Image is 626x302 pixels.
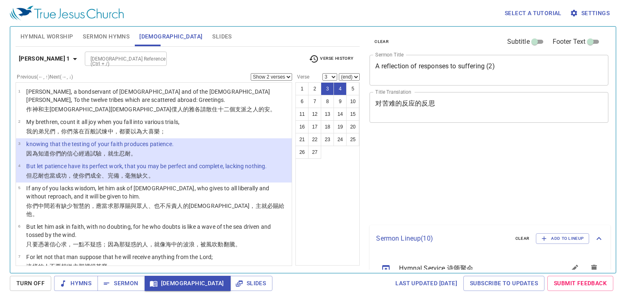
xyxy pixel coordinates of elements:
[26,203,284,217] wg154: 那厚
[90,241,241,248] wg3367: 疑惑
[96,128,166,135] wg4164: 試煉
[346,120,359,133] button: 20
[295,95,308,108] button: 6
[26,162,267,170] p: But let patience have its perfect work, that you may be perfect and complete, lacking nothing.
[26,202,289,218] p: 你們
[26,140,174,148] p: knowing that the testing of your faith produces patience.
[270,106,276,113] wg5463: 。
[547,276,613,291] a: Submit Feedback
[50,106,276,113] wg2962: [DEMOGRAPHIC_DATA]
[308,82,321,95] button: 2
[333,120,347,133] button: 19
[61,278,91,288] span: Hymns
[38,106,276,113] wg2316: 和
[376,234,508,243] p: Sermon Lineup ( 10 )
[119,172,154,179] wg3648: ，毫無
[237,278,266,288] span: Slides
[44,106,276,113] wg2532: 主
[26,211,38,217] wg1325: 他
[119,241,241,248] wg1063: 那疑惑
[501,6,565,21] button: Select a tutorial
[111,106,276,113] wg2424: [DEMOGRAPHIC_DATA]
[102,241,241,248] wg1252: ；因為
[308,95,321,108] button: 7
[18,185,20,190] span: 5
[125,128,166,135] wg3956: 要以為
[55,172,154,179] wg2192: 成功
[536,233,589,244] button: Add to Lineup
[308,108,321,121] button: 12
[346,133,359,146] button: 25
[333,108,347,121] button: 14
[131,150,136,157] wg5281: 。
[151,278,224,288] span: [DEMOGRAPHIC_DATA]
[108,263,113,270] wg5100: 。
[304,53,358,65] button: Verse History
[309,54,353,64] span: Verse History
[18,141,20,146] span: 3
[61,263,113,270] wg3361: 想
[108,128,166,135] wg3986: 中，都
[61,241,241,248] wg4102: 求
[16,51,83,66] button: [PERSON_NAME] 1
[470,278,538,288] span: Subscribe to Updates
[83,32,129,42] span: Sermon Hymns
[16,278,45,288] span: Turn Off
[510,234,535,243] button: clear
[18,163,20,168] span: 4
[55,128,166,135] wg80: ，你們落在
[224,241,241,248] wg416: 翻騰
[84,128,166,135] wg4045: 百般
[333,133,347,146] button: 24
[166,241,241,248] wg1503: 海
[17,74,73,79] label: Previous (←, ↑) Next (→, ↓)
[541,235,584,242] span: Add to Lineup
[295,133,308,146] button: 21
[79,150,137,157] wg4102: 經過試驗
[18,119,20,124] span: 2
[375,62,603,78] textarea: A reflection of responses to suffering (2)
[67,263,113,270] wg3633: 從主
[26,203,284,217] wg1536: 缺少
[346,82,359,95] button: 5
[218,106,276,113] wg1290: 十二個
[366,131,562,222] iframe: from-child
[50,241,241,248] wg1722: 信心
[44,172,154,179] wg5281: 也當
[295,74,309,79] label: Verse
[308,133,321,146] button: 22
[395,278,457,288] span: Last updated [DATE]
[102,150,136,157] wg1383: ，就生
[321,82,334,95] button: 3
[295,120,308,133] button: 16
[50,150,136,157] wg1097: 你們的
[392,276,460,291] a: Last updated [DATE]
[136,172,154,179] wg3367: 缺欠
[26,203,284,217] wg3007: 智慧
[136,241,241,248] wg1252: 的人，就像
[295,146,308,159] button: 26
[333,82,347,95] button: 4
[79,263,113,270] wg2962: 那裡
[333,95,347,108] button: 9
[18,224,20,228] span: 6
[230,276,272,291] button: Slides
[142,128,166,135] wg2233: 大喜樂
[18,89,20,93] span: 1
[235,106,276,113] wg1427: 支派
[26,105,289,113] p: 作神
[212,32,231,42] span: Slides
[26,203,284,217] wg4678: 的，應當求
[32,211,38,217] wg846: 。
[10,276,51,291] button: Turn Off
[308,120,321,133] button: 17
[26,203,284,217] wg574: 賜與
[10,6,124,20] img: True Jesus Church
[96,263,113,270] wg2983: 甚麼
[26,127,179,135] p: 我的
[370,37,394,47] button: clear
[102,172,154,179] wg5046: 、完備
[171,106,276,113] wg5547: 僕人
[463,276,544,291] a: Subscribe to Updates
[26,184,289,201] p: If any of you lacks wisdom, let him ask of [DEMOGRAPHIC_DATA], who gives to all liberally and wit...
